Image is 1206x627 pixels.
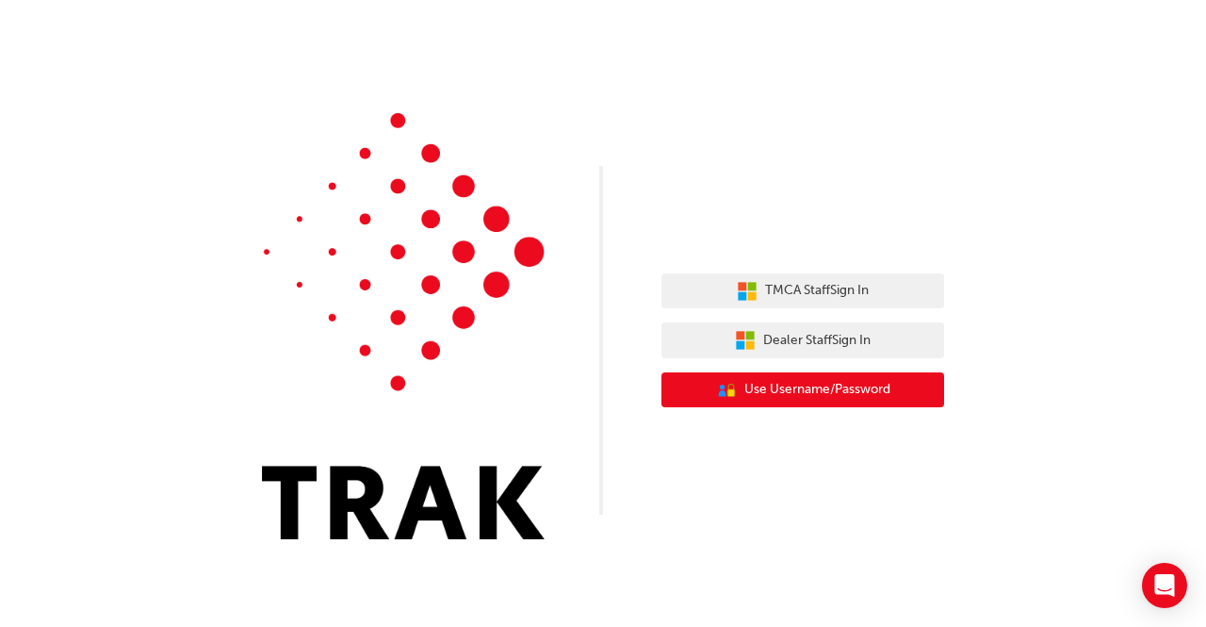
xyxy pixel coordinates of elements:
span: TMCA Staff Sign In [765,280,869,302]
button: Use Username/Password [661,372,944,408]
span: Use Username/Password [744,379,890,401]
div: Open Intercom Messenger [1142,563,1187,608]
button: Dealer StaffSign In [661,322,944,358]
span: Dealer Staff Sign In [763,330,871,352]
button: TMCA StaffSign In [661,273,944,309]
img: Trak [262,113,545,539]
